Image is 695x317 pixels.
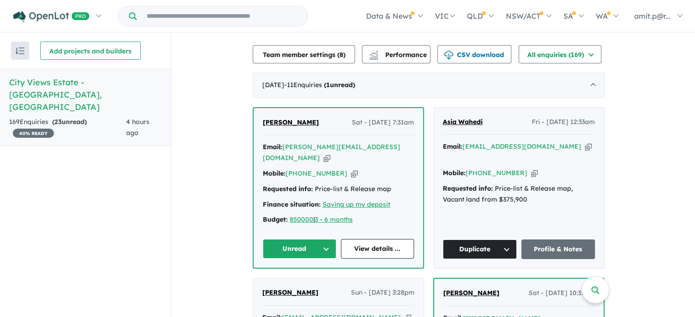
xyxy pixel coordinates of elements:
[529,288,594,299] span: Sat - [DATE] 10:31am
[40,42,141,60] button: Add projects and builders
[263,184,414,195] div: Price-list & Release map
[437,45,511,63] button: CSV download
[326,81,330,89] span: 1
[263,118,319,126] span: [PERSON_NAME]
[263,143,282,151] strong: Email:
[521,239,595,259] a: Profile & Notes
[324,81,355,89] strong: ( unread)
[585,142,592,151] button: Copy
[634,11,671,21] span: amit.p@r...
[351,287,414,298] span: Sun - [DATE] 3:28pm
[263,169,286,177] strong: Mobile:
[263,117,319,128] a: [PERSON_NAME]
[253,45,355,63] button: Team member settings (8)
[262,287,318,298] a: [PERSON_NAME]
[443,117,483,128] a: Asia Wahedi
[9,117,126,139] div: 169 Enquir ies
[263,200,321,208] strong: Finance situation:
[443,184,493,192] strong: Requested info:
[352,117,414,128] span: Sat - [DATE] 7:31am
[126,118,149,137] span: 4 hours ago
[341,239,414,259] a: View details ...
[443,289,499,297] span: [PERSON_NAME]
[370,51,378,56] img: line-chart.svg
[253,73,605,98] div: [DATE]
[323,200,390,208] a: Saving up my deposit
[54,118,62,126] span: 23
[443,142,462,151] strong: Email:
[531,168,538,178] button: Copy
[443,239,517,259] button: Duplicate
[284,81,355,89] span: - 11 Enquir ies
[13,129,54,138] span: 40 % READY
[466,169,527,177] a: [PHONE_NUMBER]
[443,169,466,177] strong: Mobile:
[443,118,483,126] span: Asia Wahedi
[263,185,313,193] strong: Requested info:
[443,288,499,299] a: [PERSON_NAME]
[443,183,595,205] div: Price-list & Release map, Vacant land from $375,900
[369,53,378,59] img: bar-chart.svg
[16,47,25,54] img: sort.svg
[519,45,601,63] button: All enquiries (169)
[362,45,430,63] button: Performance
[263,239,336,259] button: Unread
[263,214,414,225] div: |
[290,215,313,223] a: 850000
[340,51,343,59] span: 8
[462,142,581,151] a: [EMAIL_ADDRESS][DOMAIN_NAME]
[9,76,162,113] h5: City Views Estate - [GEOGRAPHIC_DATA] , [GEOGRAPHIC_DATA]
[263,215,288,223] strong: Budget:
[13,11,90,22] img: Openlot PRO Logo White
[315,215,353,223] a: 3 - 6 months
[263,143,400,162] a: [PERSON_NAME][EMAIL_ADDRESS][DOMAIN_NAME]
[324,153,330,163] button: Copy
[286,169,347,177] a: [PHONE_NUMBER]
[371,51,427,59] span: Performance
[351,169,358,178] button: Copy
[444,51,453,60] img: download icon
[138,6,306,26] input: Try estate name, suburb, builder or developer
[52,118,87,126] strong: ( unread)
[262,288,318,296] span: [PERSON_NAME]
[532,117,595,128] span: Fri - [DATE] 12:33am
